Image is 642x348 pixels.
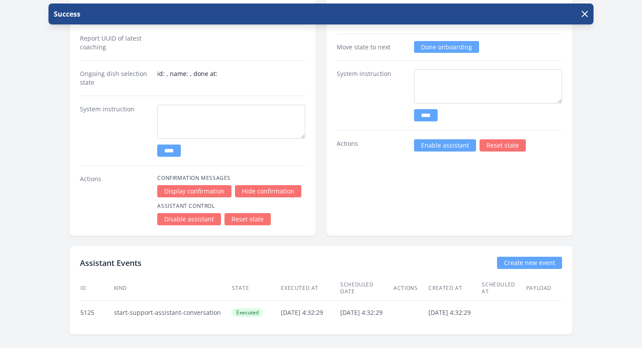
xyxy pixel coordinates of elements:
[157,185,231,197] a: Display confirmation
[393,276,428,301] th: Actions
[280,301,340,324] td: [DATE] 4:32:29
[480,139,526,152] a: Reset state
[80,276,114,301] th: ID
[80,105,150,157] dt: System instruction
[157,203,305,210] h4: Assistant Control
[414,41,479,53] a: Done onboarding
[340,301,393,324] td: [DATE] 4:32:29
[157,213,221,225] a: Disable assistant
[337,69,407,121] dt: System instruction
[337,139,407,152] dt: Actions
[80,34,150,52] dt: Report UUID of latest coaching
[52,9,80,19] p: Success
[80,257,142,269] h2: Assistant Events
[114,276,232,301] th: Kind
[157,69,305,87] dd: id: , name: , done at:
[337,43,407,52] dt: Move state to next
[526,276,562,301] th: Payload
[280,276,340,301] th: Executed at
[224,213,271,225] a: Reset state
[157,175,305,182] h4: Confirmation Messages
[428,301,481,324] td: [DATE] 4:32:29
[481,276,525,301] th: Scheduled at
[340,276,393,301] th: Scheduled date
[114,301,232,324] td: start-support-assistant-conversation
[80,301,114,324] td: 5125
[497,257,562,269] a: Create new event
[428,276,481,301] th: Created at
[231,276,280,301] th: State
[235,185,301,197] a: Hide confirmation
[80,69,150,87] dt: Ongoing dish selection state
[80,175,150,225] dt: Actions
[232,308,263,317] span: Executed
[414,139,476,152] a: Enable assistant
